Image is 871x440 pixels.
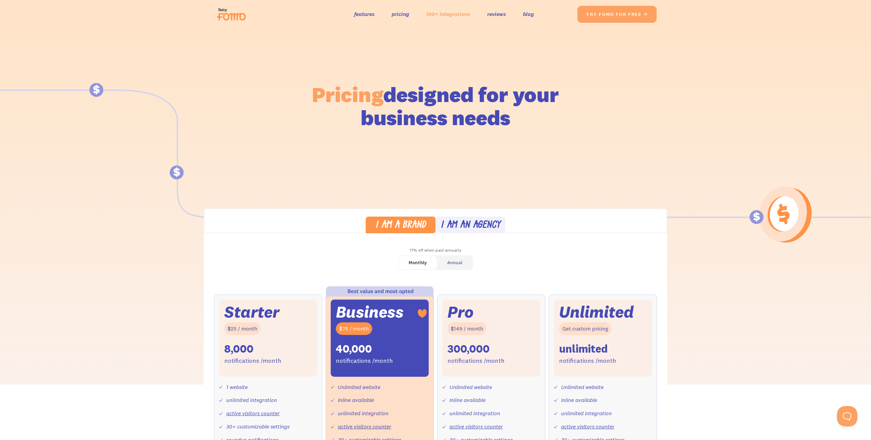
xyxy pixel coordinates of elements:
[336,342,372,356] div: 40,000
[559,322,612,335] div: Get custom pricing
[559,356,616,366] div: notifications /month
[336,356,393,366] div: notifications /month
[312,83,559,129] h1: designed for your business needs
[336,305,404,319] div: Business
[224,305,279,319] div: Starter
[375,221,426,231] div: I am a brand
[224,342,253,356] div: 8,000
[561,423,614,430] a: active visitors counter
[643,11,648,17] span: 
[338,382,380,392] div: Unlimited website
[449,408,500,418] div: unlimited integration
[336,322,372,335] div: $75 / month
[487,9,506,19] a: reviews
[523,9,534,19] a: blog
[338,423,391,430] a: active visitors counter
[561,382,604,392] div: Unlimited website
[226,395,277,405] div: unlimited integration
[392,9,409,19] a: pricing
[447,342,490,356] div: 300,000
[561,395,597,405] div: Inline available
[837,406,857,426] iframe: Toggle Customer Support
[447,305,474,319] div: Pro
[409,258,427,268] div: Monthly
[226,422,290,431] div: 30+ customizable settings
[338,395,374,405] div: Inline available
[338,408,389,418] div: unlimited integration
[226,410,280,417] a: active visitors counter
[224,322,261,335] div: $25 / month
[312,81,383,107] span: Pricing
[559,342,608,356] div: unlimited
[204,246,667,255] div: 17% off when paid annually
[449,423,503,430] a: active visitors counter
[224,356,281,366] div: notifications /month
[447,356,505,366] div: notifications /month
[447,258,462,268] div: Annual
[447,322,487,335] div: $149 / month
[426,9,470,19] a: 100+ integrations
[441,221,500,231] div: I am an agency
[226,382,248,392] div: 1 website
[354,9,375,19] a: features
[449,382,492,392] div: Unlimited website
[561,408,612,418] div: unlimited integration
[577,6,657,23] a: try fomo for free
[449,395,486,405] div: Inline available
[559,305,634,319] div: Unlimited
